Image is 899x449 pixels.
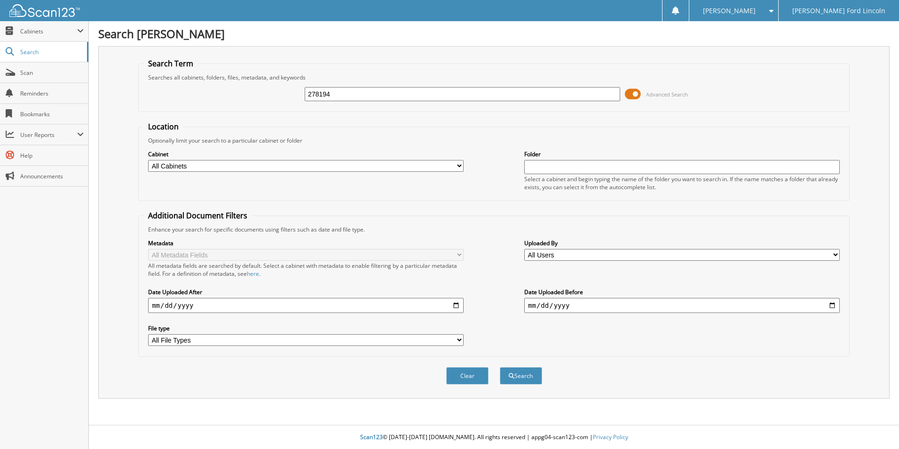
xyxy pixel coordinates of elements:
[792,8,885,14] span: [PERSON_NAME] Ford Lincoln
[148,324,464,332] label: File type
[143,225,844,233] div: Enhance your search for specific documents using filters such as date and file type.
[20,110,84,118] span: Bookmarks
[20,172,84,180] span: Announcements
[20,69,84,77] span: Scan
[143,136,844,144] div: Optionally limit your search to a particular cabinet or folder
[143,58,198,69] legend: Search Term
[9,4,80,17] img: scan123-logo-white.svg
[524,298,840,313] input: end
[703,8,756,14] span: [PERSON_NAME]
[852,404,899,449] iframe: Chat Widget
[360,433,383,441] span: Scan123
[446,367,489,385] button: Clear
[148,239,464,247] label: Metadata
[247,270,259,278] a: here
[20,131,77,139] span: User Reports
[20,152,84,160] span: Help
[143,210,252,221] legend: Additional Document Filters
[500,367,542,385] button: Search
[148,150,464,158] label: Cabinet
[20,89,84,97] span: Reminders
[148,298,464,313] input: start
[98,26,890,41] h1: Search [PERSON_NAME]
[143,121,183,132] legend: Location
[148,288,464,296] label: Date Uploaded After
[148,262,464,278] div: All metadata fields are searched by default. Select a cabinet with metadata to enable filtering b...
[593,433,628,441] a: Privacy Policy
[20,48,82,56] span: Search
[524,150,840,158] label: Folder
[524,239,840,247] label: Uploaded By
[89,426,899,449] div: © [DATE]-[DATE] [DOMAIN_NAME]. All rights reserved | appg04-scan123-com |
[20,27,77,35] span: Cabinets
[143,73,844,81] div: Searches all cabinets, folders, files, metadata, and keywords
[646,91,688,98] span: Advanced Search
[524,288,840,296] label: Date Uploaded Before
[524,175,840,191] div: Select a cabinet and begin typing the name of the folder you want to search in. If the name match...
